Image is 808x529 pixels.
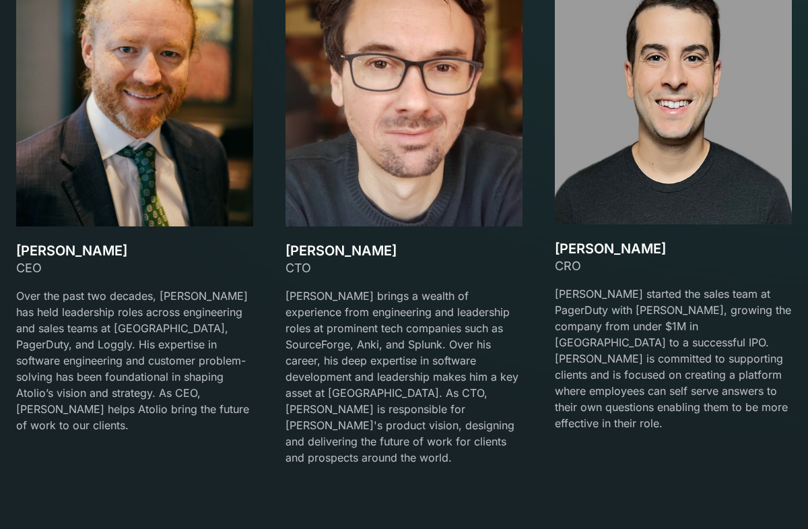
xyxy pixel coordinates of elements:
[285,259,523,277] div: CTO
[555,241,792,257] h3: [PERSON_NAME]
[16,259,253,277] div: CEO
[285,288,523,466] p: [PERSON_NAME] brings a wealth of experience from engineering and leadership roles at prominent te...
[555,286,792,431] p: [PERSON_NAME] started the sales team at PagerDuty with [PERSON_NAME], growing the company from un...
[285,243,523,259] h3: [PERSON_NAME]
[16,243,253,259] h3: [PERSON_NAME]
[16,288,253,433] p: Over the past two decades, [PERSON_NAME] has held leadership roles across engineering and sales t...
[741,464,808,529] iframe: Chat Widget
[555,257,792,275] div: CRO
